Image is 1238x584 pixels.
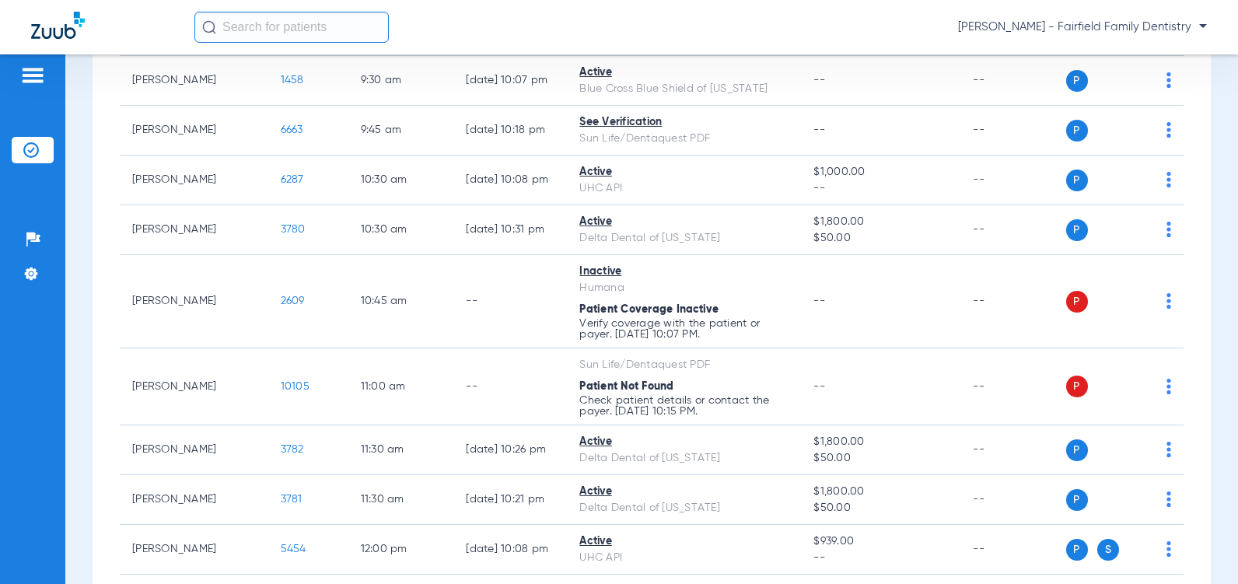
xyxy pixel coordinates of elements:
td: [DATE] 10:08 PM [453,525,567,575]
div: UHC API [579,550,789,566]
div: Sun Life/Dentaquest PDF [579,357,789,373]
span: 1458 [281,75,304,86]
img: group-dot-blue.svg [1166,293,1171,309]
span: $50.00 [813,500,948,516]
td: [DATE] 10:08 PM [453,156,567,205]
span: P [1066,489,1088,511]
input: Search for patients [194,12,389,43]
td: 11:00 AM [348,348,454,425]
span: P [1066,539,1088,561]
td: -- [960,475,1065,525]
span: $1,800.00 [813,214,948,230]
div: Blue Cross Blue Shield of [US_STATE] [579,81,789,97]
div: Active [579,533,789,550]
span: -- [813,124,825,135]
td: -- [960,255,1065,348]
div: See Verification [579,114,789,131]
span: 6287 [281,174,304,185]
span: 5454 [281,544,306,554]
div: Delta Dental of [US_STATE] [579,500,789,516]
span: P [1066,291,1088,313]
td: 11:30 AM [348,425,454,475]
td: -- [960,425,1065,475]
td: 10:30 AM [348,205,454,255]
td: [PERSON_NAME] [120,156,268,205]
td: -- [453,255,567,348]
p: Verify coverage with the patient or payer. [DATE] 10:07 PM. [579,318,789,340]
span: 6663 [281,124,303,135]
td: [PERSON_NAME] [120,348,268,425]
div: Delta Dental of [US_STATE] [579,450,789,467]
span: $1,800.00 [813,434,948,450]
span: 10105 [281,381,309,392]
iframe: Chat Widget [1160,509,1238,584]
span: $50.00 [813,230,948,247]
div: Active [579,434,789,450]
span: 3782 [281,444,304,455]
img: group-dot-blue.svg [1166,172,1171,187]
span: P [1066,170,1088,191]
td: [PERSON_NAME] [120,525,268,575]
td: 11:30 AM [348,475,454,525]
p: Check patient details or contact the payer. [DATE] 10:15 PM. [579,395,789,417]
div: Delta Dental of [US_STATE] [579,230,789,247]
div: Active [579,164,789,180]
td: [DATE] 10:18 PM [453,106,567,156]
td: -- [960,156,1065,205]
span: 3781 [281,494,303,505]
span: [PERSON_NAME] - Fairfield Family Dentistry [958,19,1207,35]
div: Active [579,484,789,500]
img: group-dot-blue.svg [1166,491,1171,507]
td: [DATE] 10:07 PM [453,56,567,106]
td: [PERSON_NAME] [120,56,268,106]
td: 12:00 PM [348,525,454,575]
img: group-dot-blue.svg [1166,122,1171,138]
td: 10:45 AM [348,255,454,348]
img: group-dot-blue.svg [1166,379,1171,394]
td: -- [960,348,1065,425]
img: group-dot-blue.svg [1166,222,1171,237]
td: [DATE] 10:26 PM [453,425,567,475]
td: -- [453,348,567,425]
div: Sun Life/Dentaquest PDF [579,131,789,147]
span: S [1097,539,1119,561]
span: P [1066,70,1088,92]
span: Patient Coverage Inactive [579,304,719,315]
td: 9:45 AM [348,106,454,156]
span: $939.00 [813,533,948,550]
td: 10:30 AM [348,156,454,205]
div: Inactive [579,264,789,280]
td: [PERSON_NAME] [120,255,268,348]
span: 2609 [281,295,305,306]
td: 9:30 AM [348,56,454,106]
span: $1,000.00 [813,164,948,180]
td: [DATE] 10:21 PM [453,475,567,525]
div: Active [579,65,789,81]
td: -- [960,56,1065,106]
td: -- [960,205,1065,255]
td: [PERSON_NAME] [120,475,268,525]
span: -- [813,381,825,392]
img: group-dot-blue.svg [1166,72,1171,88]
span: $1,800.00 [813,484,948,500]
span: 3780 [281,224,306,235]
img: Zuub Logo [31,12,85,39]
span: -- [813,180,948,197]
td: [DATE] 10:31 PM [453,205,567,255]
span: P [1066,219,1088,241]
span: P [1066,376,1088,397]
div: UHC API [579,180,789,197]
img: Search Icon [202,20,216,34]
div: Active [579,214,789,230]
span: -- [813,295,825,306]
td: -- [960,106,1065,156]
td: [PERSON_NAME] [120,425,268,475]
td: [PERSON_NAME] [120,106,268,156]
img: group-dot-blue.svg [1166,442,1171,457]
span: $50.00 [813,450,948,467]
span: P [1066,439,1088,461]
img: hamburger-icon [20,66,45,85]
span: Patient Not Found [579,381,673,392]
td: -- [960,525,1065,575]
